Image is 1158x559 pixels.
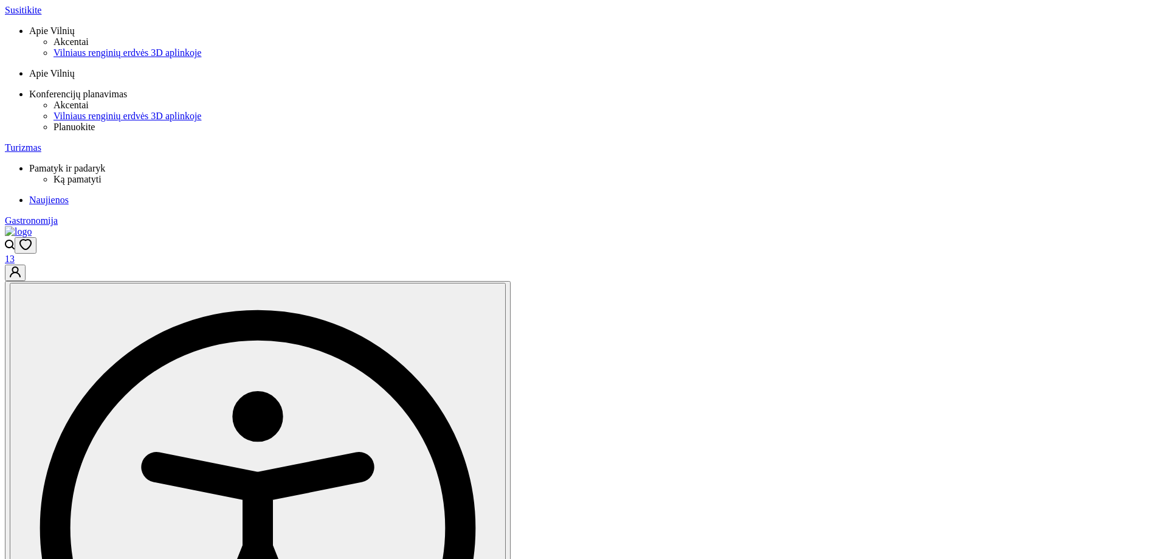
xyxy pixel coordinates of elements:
span: Vilniaus renginių erdvės 3D aplinkoje [53,47,201,58]
button: Go to customer profile [5,265,26,281]
span: Akcentai [53,36,89,47]
span: Naujienos [29,195,69,205]
a: Gastronomija [5,215,1153,226]
span: Apie Vilnių [29,68,75,78]
span: Akcentai [53,100,89,110]
a: Vilniaus renginių erdvės 3D aplinkoje [53,111,1153,122]
a: Turizmas [5,142,1153,153]
a: Naujienos [29,195,1153,206]
span: Apie Vilnių [29,26,75,36]
a: Go to customer profile [5,269,26,279]
a: Vilniaus renginių erdvės 3D aplinkoje [53,47,1153,58]
span: Gastronomija [5,215,58,226]
a: Susitikite [5,5,1153,16]
img: logo [5,226,32,237]
span: Pamatyk ir padaryk [29,163,105,173]
span: Konferencijų planavimas [29,89,127,99]
a: Open search modal [5,241,15,252]
span: Susitikite [5,5,41,15]
button: Open wishlist [15,237,36,254]
nav: Primary navigation [5,5,1153,226]
span: Vilniaus renginių erdvės 3D aplinkoje [53,111,201,121]
span: Planuokite [53,122,95,132]
div: 13 [5,254,1153,265]
span: Turizmas [5,142,41,153]
span: Ką pamatyti [53,174,102,184]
